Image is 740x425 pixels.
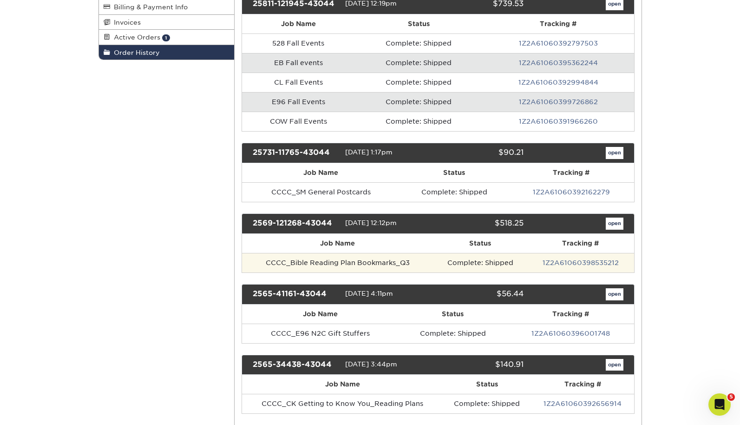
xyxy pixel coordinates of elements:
td: Complete: Shipped [399,182,509,202]
a: 1Z2A61060399726862 [519,98,598,106]
a: 1Z2A61060392162279 [533,188,610,196]
iframe: Intercom live chat [708,393,731,416]
a: open [606,147,623,159]
div: $56.44 [431,288,530,300]
td: 528 Fall Events [242,33,355,53]
a: 1Z2A61060392797503 [519,40,598,47]
td: COW Fall Events [242,112,355,131]
td: Complete: Shipped [443,394,531,413]
a: open [606,288,623,300]
td: CCCC_E96 N2C Gift Stuffers [242,324,399,343]
div: 2569-121268-43044 [246,218,345,230]
div: 2565-34438-43044 [246,359,345,371]
div: 25731-11765-43044 [246,147,345,159]
th: Tracking # [509,163,634,182]
div: $518.25 [431,218,530,230]
th: Tracking # [507,305,634,324]
span: [DATE] 4:11pm [345,290,393,297]
td: CL Fall Events [242,73,355,92]
a: open [606,218,623,230]
a: 1Z2A61060391966260 [519,118,598,125]
th: Status [443,375,531,394]
a: Active Orders 1 [99,30,235,45]
td: EB Fall events [242,53,355,73]
th: Job Name [242,163,399,182]
span: Order History [110,49,160,56]
a: 1Z2A61060392656914 [544,400,622,407]
td: Complete: Shipped [355,53,483,73]
span: Active Orders [110,33,160,41]
span: 1 [162,34,170,41]
div: $90.21 [431,147,530,159]
td: CCCC_CK Getting to Know You_Reading Plans [242,394,443,413]
iframe: Google Customer Reviews [2,397,79,422]
td: Complete: Shipped [355,92,483,112]
span: [DATE] 12:12pm [345,219,397,226]
span: 5 [727,393,735,401]
th: Job Name [242,234,433,253]
td: Complete: Shipped [355,112,483,131]
a: open [606,359,623,371]
th: Status [355,14,483,33]
th: Status [433,234,527,253]
td: Complete: Shipped [355,73,483,92]
a: 1Z2A61060398535212 [543,259,619,266]
td: E96 Fall Events [242,92,355,112]
th: Tracking # [527,234,634,253]
span: Invoices [110,19,141,26]
a: Invoices [99,15,235,30]
a: 1Z2A61060395362244 [519,59,598,66]
div: 2565-41161-43044 [246,288,345,300]
th: Job Name [242,305,399,324]
td: CCCC_Bible Reading Plan Bookmarks_Q3 [242,253,433,272]
th: Status [399,305,507,324]
th: Tracking # [483,14,634,33]
th: Status [399,163,509,182]
a: 1Z2A61060396001748 [531,330,610,337]
th: Tracking # [531,375,634,394]
div: $140.91 [431,359,530,371]
td: Complete: Shipped [355,33,483,53]
span: [DATE] 1:17pm [345,148,393,156]
td: CCCC_SM General Postcards [242,182,399,202]
span: Billing & Payment Info [110,3,188,11]
a: Order History [99,45,235,60]
span: [DATE] 3:44pm [345,360,397,368]
td: Complete: Shipped [433,253,527,272]
th: Job Name [242,375,443,394]
td: Complete: Shipped [399,324,507,343]
th: Job Name [242,14,355,33]
a: 1Z2A61060392994844 [518,79,598,86]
